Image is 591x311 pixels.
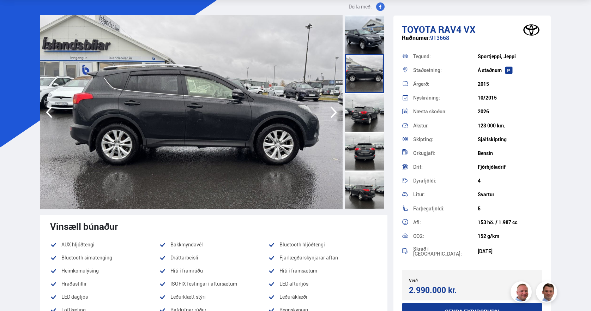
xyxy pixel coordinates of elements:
span: RAV4 VX [438,23,476,36]
div: 5 [478,206,542,211]
div: [DATE] [478,249,542,254]
div: 2026 [478,109,542,114]
div: Verð: [409,278,472,283]
div: Bensín [478,150,542,156]
div: Skipting: [413,137,478,142]
li: Fjarlægðarskynjarar aftan [268,253,377,262]
div: 10/2015 [478,95,542,101]
div: Staðsetning: [413,68,478,73]
li: Dráttarbeisli [159,253,268,262]
div: Tegund: [413,54,478,59]
li: Hiti í framsætum [268,267,377,275]
div: 152 g/km [478,233,542,239]
div: Orkugjafi: [413,151,478,156]
li: ISOFIX festingar í aftursætum [159,280,268,288]
div: Á staðnum [478,67,542,73]
div: 123 000 km. [478,123,542,128]
span: Deila með: [349,2,372,11]
img: brand logo [517,19,545,41]
div: Nýskráning: [413,95,478,100]
img: FbJEzSuNWCJXmdc-.webp [537,282,558,304]
div: Næsta skoðun: [413,109,478,114]
img: siFngHWaQ9KaOqBr.png [512,282,533,304]
div: CO2: [413,234,478,239]
li: Leðurklætt stýri [159,293,268,301]
div: 913668 [402,35,543,48]
li: Bluetooth símatenging [50,253,159,262]
li: LED afturljós [268,280,377,288]
div: Árgerð: [413,82,478,86]
div: Sportjeppi, Jeppi [478,54,542,59]
li: Hiti í framrúðu [159,267,268,275]
div: 2.990.000 kr. [409,285,470,295]
button: Deila með: [346,2,387,11]
li: Hraðastillir [50,280,159,288]
li: Bluetooth hljóðtengi [268,240,377,249]
div: Fjórhjóladrif [478,164,542,170]
div: Dyrafjöldi: [413,178,478,183]
div: Vinsæll búnaður [50,221,378,232]
div: Farþegafjöldi: [413,206,478,211]
li: Leðuráklæði [268,293,377,301]
img: 3716170.jpeg [40,15,343,209]
div: Drif: [413,165,478,169]
li: Heimkomulýsing [50,267,159,275]
li: Bakkmyndavél [159,240,268,249]
div: 2015 [478,81,542,87]
span: Toyota [402,23,436,36]
button: Opna LiveChat spjallviðmót [6,3,27,24]
div: Litur: [413,192,478,197]
div: 153 hö. / 1.987 cc. [478,220,542,225]
li: LED dagljós [50,293,159,301]
div: Svartur [478,192,542,197]
div: Sjálfskipting [478,137,542,142]
span: Raðnúmer: [402,34,430,42]
div: 4 [478,178,542,184]
div: Skráð í [GEOGRAPHIC_DATA]: [413,246,478,256]
li: AUX hljóðtengi [50,240,159,249]
div: Akstur: [413,123,478,128]
div: Afl: [413,220,478,225]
